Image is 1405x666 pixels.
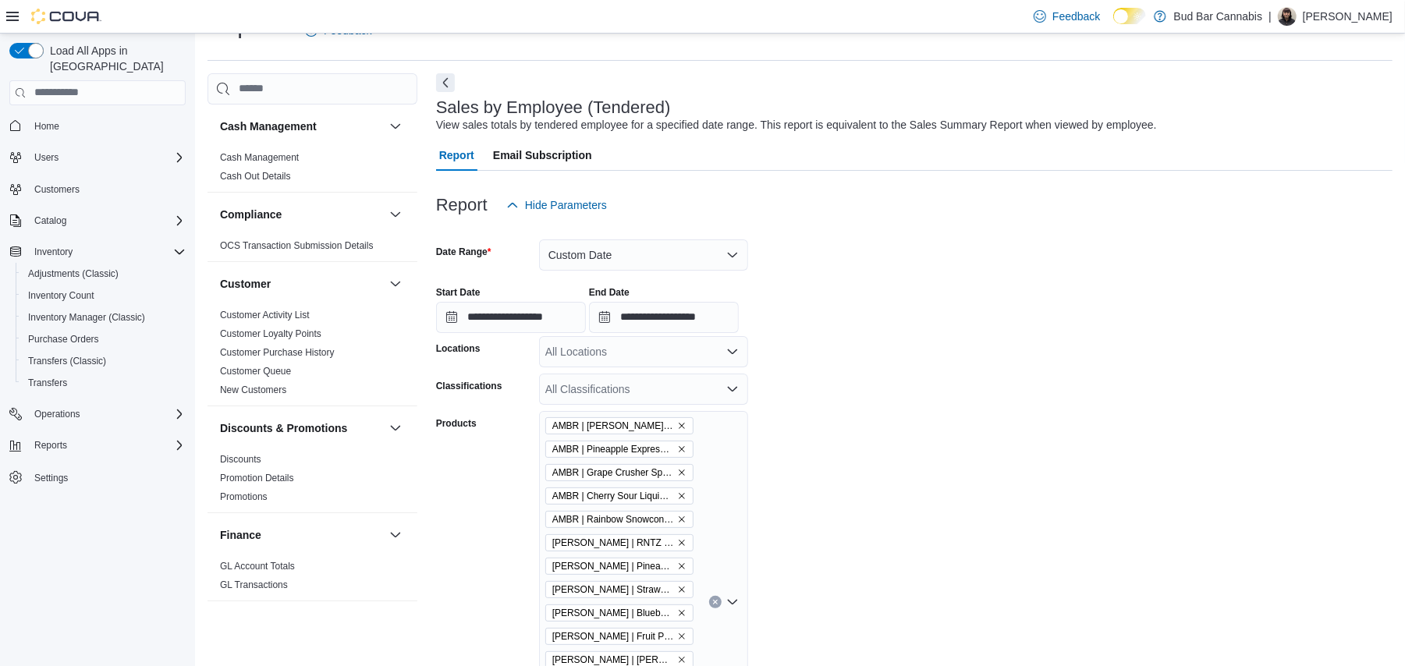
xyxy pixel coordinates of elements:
button: Customers [3,178,192,200]
span: Home [28,116,186,136]
span: Promotions [220,491,268,503]
a: Transfers [22,374,73,392]
a: Cash Out Details [220,171,291,182]
button: Remove Papa's Herb | Fruit Punch Liquid Diamonds Pen | 0.95g from selection in this group [677,632,687,641]
span: [PERSON_NAME] | Pineapple Coco Kush Liquid Diamonds Pen | 0.95g [552,558,674,574]
button: Settings [3,466,192,488]
span: Inventory [34,246,73,258]
button: Custom Date [539,239,748,271]
span: Discounts [220,453,261,466]
span: Transfers [22,374,186,392]
span: Catalog [34,214,66,227]
button: Catalog [3,210,192,232]
span: Inventory Manager (Classic) [28,311,145,324]
h3: Customer [220,276,271,292]
label: Products [436,417,477,430]
button: Open list of options [726,345,739,358]
button: Open list of options [726,383,739,395]
span: Hide Parameters [525,197,607,213]
a: Inventory Manager (Classic) [22,308,151,327]
span: Purchase Orders [28,333,99,345]
span: Operations [28,405,186,423]
span: GL Transactions [220,579,288,591]
span: Users [34,151,59,164]
span: AMBR | Cherry Sour Liquid Diamond Pen | 0.95g [552,488,674,504]
span: Papa's Herb | Strawberry Cheese Liquid Diamonds Pen | 0.95g [545,581,694,598]
a: Customer Queue [220,366,291,377]
span: [PERSON_NAME] | Strawberry Cheese Liquid Diamonds Pen | 0.95g [552,582,674,597]
div: Finance [208,557,417,600]
nav: Complex example [9,108,186,530]
button: Reports [3,434,192,456]
span: [PERSON_NAME] | Fruit Punch Liquid Diamonds Pen | 0.95g [552,629,674,644]
span: AMBR | Grape Crusher Sparkling Beverage | 10mg THC [545,464,694,481]
span: AMBR | [PERSON_NAME] Burst Pen | 1g [552,418,674,434]
div: Customer [208,306,417,406]
button: Catalog [28,211,73,230]
input: Dark Mode [1113,8,1146,24]
span: Cash Out Details [220,170,291,182]
a: Settings [28,469,74,487]
button: Finance [220,527,383,543]
span: Inventory Count [28,289,94,302]
p: | [1268,7,1272,26]
h3: Report [436,196,488,214]
a: Home [28,117,66,136]
a: Promotion Details [220,473,294,484]
span: AMBR | Rainbow Snowcone Infused Pre-Rolls | 3 x 0.5g [545,511,694,528]
span: Reports [34,439,67,452]
button: Operations [3,403,192,425]
button: Operations [28,405,87,423]
a: GL Transactions [220,579,288,590]
a: OCS Transaction Submission Details [220,240,374,251]
span: AMBR | Pineapple Express Live Rosin Pen | 1g [545,441,694,458]
input: Press the down key to open a popover containing a calendar. [436,302,586,333]
a: Feedback [1027,1,1106,32]
span: GL Account Totals [220,560,295,572]
a: Inventory Count [22,286,101,305]
span: Papa's Herb | Pineapple Coco Kush Liquid Diamonds Pen | 0.95g [545,558,694,575]
span: Papa's Herb | Fruit Punch Liquid Diamonds Pen | 0.95g [545,628,694,645]
span: Feedback [1052,9,1100,24]
button: Transfers [16,372,192,394]
span: Report [439,140,474,171]
span: Adjustments (Classic) [28,267,119,280]
span: Papa's Herb | RNTZ Pen | 1g [545,534,694,551]
a: Customer Purchase History [220,347,335,358]
a: Purchase Orders [22,330,105,349]
button: Finance [386,526,405,544]
p: Bud Bar Cannabis [1174,7,1263,26]
button: Inventory [28,243,79,261]
span: AMBR | Grape Crusher Sparkling Beverage | 10mg THC [552,465,674,480]
button: Compliance [386,205,405,224]
button: Remove Papa's Herb | Jack Herer Pen | 1g from selection in this group [677,655,687,664]
span: [PERSON_NAME] | Blueberry Zlshie Liquid Diamonds Pen | 0.95g [552,605,674,621]
span: AMBR | Berry Burst Pen | 1g [545,417,694,434]
label: Locations [436,342,481,355]
span: Adjustments (Classic) [22,264,186,283]
span: Catalog [28,211,186,230]
span: Email Subscription [493,140,592,171]
span: Cash Management [220,151,299,164]
button: Discounts & Promotions [220,420,383,436]
button: Reports [28,436,73,455]
button: Open list of options [726,596,739,608]
a: Customer Loyalty Points [220,328,321,339]
input: Press the down key to open a popover containing a calendar. [589,302,739,333]
button: Next [436,73,455,92]
a: Cash Management [220,152,299,163]
button: Remove Papa's Herb | Strawberry Cheese Liquid Diamonds Pen | 0.95g from selection in this group [677,585,687,594]
span: Home [34,120,59,133]
button: Customer [386,275,405,293]
button: Cash Management [386,117,405,136]
button: Compliance [220,207,383,222]
button: Transfers (Classic) [16,350,192,372]
h3: Cash Management [220,119,317,134]
button: Clear input [709,596,722,608]
span: Papa's Herb | Blueberry Zlshie Liquid Diamonds Pen | 0.95g [545,604,694,622]
p: [PERSON_NAME] [1303,7,1393,26]
button: Customer [220,276,383,292]
span: Customers [28,179,186,199]
span: Customer Loyalty Points [220,328,321,340]
a: Transfers (Classic) [22,352,112,370]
